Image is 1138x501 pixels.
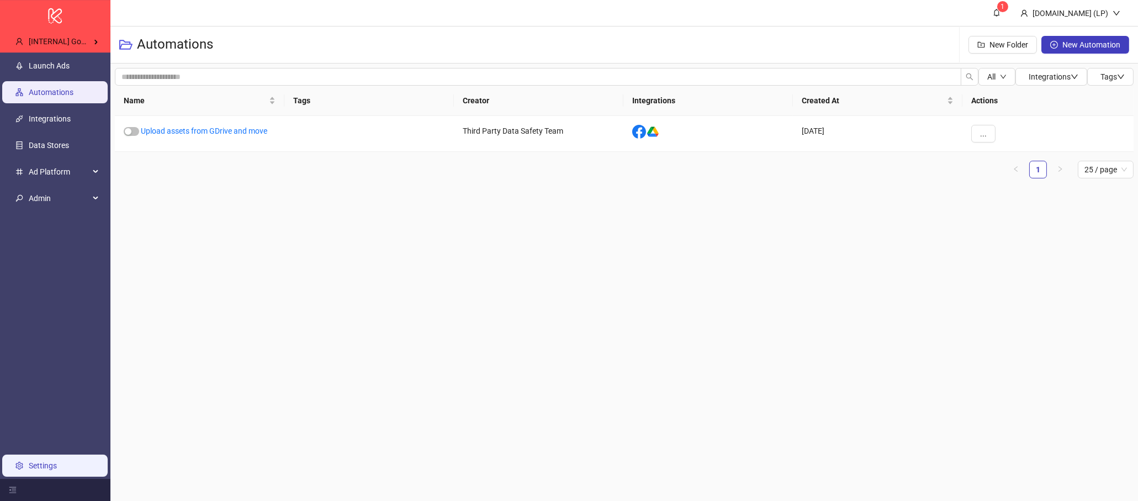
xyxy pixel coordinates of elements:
a: 1 [1030,161,1046,178]
div: Page Size [1078,161,1134,178]
button: ... [971,125,996,143]
a: Launch Ads [29,61,70,70]
button: left [1007,161,1025,178]
span: number [15,168,23,176]
span: down [1117,73,1125,81]
h3: Automations [137,36,213,54]
a: Integrations [29,114,71,123]
span: [INTERNAL] Google Integration [29,37,135,46]
span: down [1113,9,1120,17]
th: Integrations [623,86,793,116]
span: 1 [1001,3,1005,10]
th: Creator [454,86,623,116]
a: Data Stores [29,141,69,150]
span: bell [993,9,1001,17]
span: Ad Platform [29,161,89,183]
li: Previous Page [1007,161,1025,178]
span: plus-circle [1050,41,1058,49]
button: right [1051,161,1069,178]
sup: 1 [997,1,1008,12]
button: New Automation [1041,36,1129,54]
li: Next Page [1051,161,1069,178]
span: key [15,194,23,202]
th: Tags [284,86,454,116]
div: Third Party Data Safety Team [454,116,623,152]
button: Integrationsdown [1015,68,1087,86]
span: Tags [1100,72,1125,81]
span: search [966,73,973,81]
th: Name [115,86,284,116]
span: folder-open [119,38,133,51]
button: Alldown [978,68,1015,86]
a: Settings [29,461,57,470]
span: Created At [802,94,945,107]
span: Admin [29,187,89,209]
span: Name [124,94,267,107]
button: New Folder [968,36,1037,54]
a: Upload assets from GDrive and move [141,126,267,135]
button: Tagsdown [1087,68,1134,86]
div: [DOMAIN_NAME] (LP) [1028,7,1113,19]
span: right [1057,166,1063,172]
span: user [1020,9,1028,17]
span: left [1013,166,1019,172]
span: down [1000,73,1007,80]
th: Actions [962,86,1134,116]
span: menu-fold [9,486,17,494]
span: New Folder [989,40,1028,49]
span: user [15,38,23,45]
span: ... [980,129,987,138]
span: down [1071,73,1078,81]
span: 25 / page [1084,161,1127,178]
div: [DATE] [793,116,962,152]
span: New Automation [1062,40,1120,49]
th: Created At [793,86,962,116]
span: folder-add [977,41,985,49]
a: Automations [29,88,73,97]
span: All [987,72,996,81]
span: Integrations [1029,72,1078,81]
